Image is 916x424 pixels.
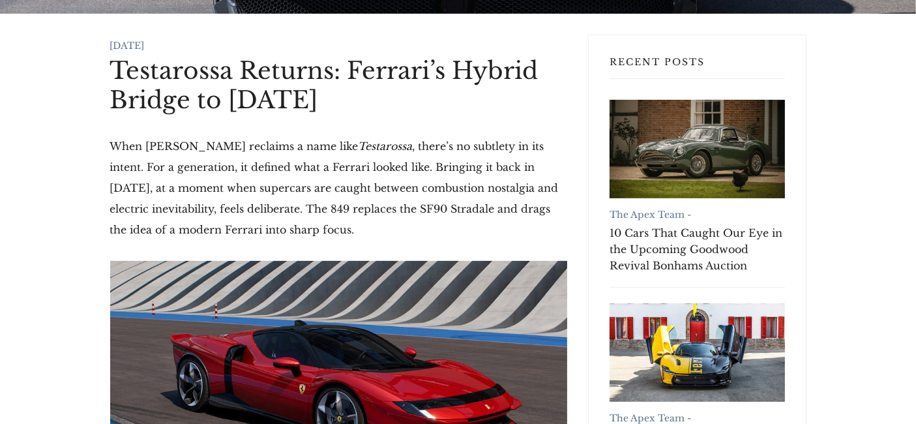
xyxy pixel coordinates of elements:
h1: Testarossa Returns: Ferrari’s Hybrid Bridge to [DATE] [110,56,567,115]
a: The Apex Team - [610,412,691,424]
time: [DATE] [110,40,145,52]
h3: Recent Posts [610,56,785,79]
em: Testarossa [359,140,413,153]
a: 10 Cars That Caught Our Eye in the Upcoming Goodwood Revival Bonhams Auction [610,225,785,274]
p: When [PERSON_NAME] reclaims a name like , there’s no subtlety in its intent. For a generation, it... [110,136,567,240]
a: Monterey Car Week 2025: Ferrari Leads Record-Breaking Auctions with $432.8 Million in Sales [610,303,785,402]
a: The Apex Team - [610,209,691,220]
a: 10 Cars That Caught Our Eye in the Upcoming Goodwood Revival Bonhams Auction [610,100,785,198]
